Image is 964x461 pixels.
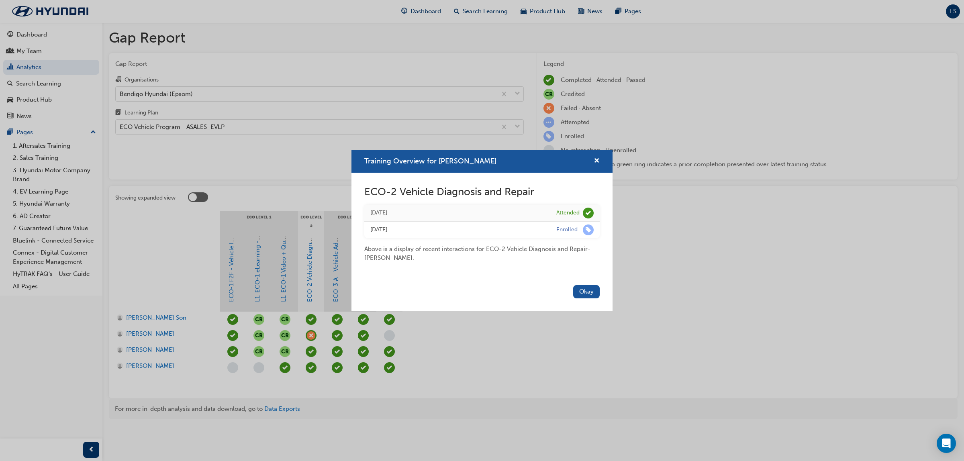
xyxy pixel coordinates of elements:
span: learningRecordVerb_ATTEND-icon [583,208,594,218]
button: cross-icon [594,156,600,166]
div: Attended [556,209,580,217]
h2: ECO-2 Vehicle Diagnosis and Repair [364,186,600,198]
div: Open Intercom Messenger [937,434,956,453]
div: Above is a display of recent interactions for ECO-2 Vehicle Diagnosis and Repair - [PERSON_NAME] . [364,238,600,263]
div: Enrolled [556,226,578,234]
div: Training Overview for Mahdi Muzafari [351,150,613,311]
span: cross-icon [594,158,600,165]
span: Training Overview for [PERSON_NAME] [364,157,496,165]
span: learningRecordVerb_ENROLL-icon [583,224,594,235]
div: Fri Jul 05 2024 12:48:44 GMT+1000 (Australian Eastern Standard Time) [370,225,544,235]
button: Okay [573,285,600,298]
div: Tue Aug 13 2024 08:30:00 GMT+1000 (Australian Eastern Standard Time) [370,208,544,218]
